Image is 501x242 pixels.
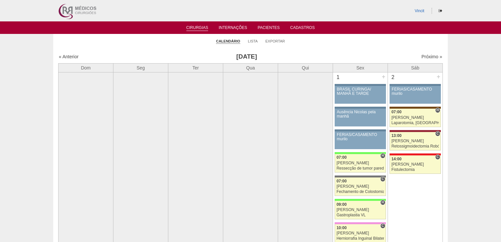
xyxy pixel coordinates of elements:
[337,179,347,183] span: 07:00
[335,131,386,149] a: FÉRIAS/CASAMENTO murilo
[388,63,443,72] th: Sáb
[258,25,280,32] a: Pacientes
[337,166,384,171] div: Ressecção de tumor parede abdominal pélvica
[335,84,386,86] div: Key: Aviso
[337,155,347,160] span: 07:00
[380,176,385,182] span: Consultório
[333,63,388,72] th: Sex
[248,39,258,43] a: Lista
[436,72,441,81] div: +
[381,72,386,81] div: +
[392,168,439,172] div: Fistulectomia
[151,52,343,62] h3: [DATE]
[335,154,386,173] a: H 07:00 [PERSON_NAME] Ressecção de tumor parede abdominal pélvica
[337,236,384,241] div: Herniorrafia Inguinal Bilateral
[337,133,384,141] div: FÉRIAS/CASAMENTO murilo
[390,109,441,127] a: H 07:00 [PERSON_NAME] Laparotomia, [GEOGRAPHIC_DATA], Drenagem, Bridas
[390,130,441,132] div: Key: Sírio Libanês
[168,63,223,72] th: Ter
[219,25,247,32] a: Internações
[216,39,240,44] a: Calendário
[335,199,386,201] div: Key: Brasil
[335,107,386,109] div: Key: Aviso
[392,116,439,120] div: [PERSON_NAME]
[333,72,343,82] div: 1
[380,153,385,158] span: Hospital
[59,63,113,72] th: Dom
[390,84,441,86] div: Key: Aviso
[388,72,398,82] div: 2
[337,226,347,230] span: 10:00
[435,154,440,160] span: Consultório
[392,121,439,125] div: Laparotomia, [GEOGRAPHIC_DATA], Drenagem, Bridas
[390,107,441,109] div: Key: Santa Joana
[392,87,439,96] div: FÉRIAS/CASAMENTO murilo
[278,63,333,72] th: Qui
[335,152,386,154] div: Key: Brasil
[113,63,168,72] th: Seg
[59,54,79,59] a: « Anterior
[421,54,442,59] a: Próximo »
[390,86,441,104] a: FÉRIAS/CASAMENTO murilo
[435,108,440,113] span: Hospital
[392,139,439,143] div: [PERSON_NAME]
[337,87,384,96] div: BRASIL CURINGA/ MANHÃ E TARDE
[415,9,424,13] a: Vincit
[337,110,384,119] div: Ausência Nicolas pela manhã
[392,110,402,114] span: 07:00
[186,25,208,31] a: Cirurgias
[390,153,441,155] div: Key: Assunção
[335,175,386,177] div: Key: Santa Catarina
[392,133,402,138] span: 13:00
[337,231,384,235] div: [PERSON_NAME]
[335,177,386,196] a: C 07:00 [PERSON_NAME] Fechamento de Colostomia ou Enterostomia
[337,208,384,212] div: [PERSON_NAME]
[337,184,384,189] div: [PERSON_NAME]
[392,162,439,167] div: [PERSON_NAME]
[335,109,386,126] a: Ausência Nicolas pela manhã
[439,9,442,13] i: Sair
[390,155,441,174] a: C 14:00 [PERSON_NAME] Fistulectomia
[337,161,384,165] div: [PERSON_NAME]
[337,213,384,217] div: Gastroplastia VL
[392,157,402,161] span: 14:00
[392,144,439,148] div: Retossigmoidectomia Robótica
[337,190,384,194] div: Fechamento de Colostomia ou Enterostomia
[223,63,278,72] th: Qua
[380,223,385,229] span: Consultório
[290,25,315,32] a: Cadastros
[335,201,386,219] a: H 09:00 [PERSON_NAME] Gastroplastia VL
[337,202,347,207] span: 09:00
[335,129,386,131] div: Key: Aviso
[265,39,285,43] a: Exportar
[335,222,386,224] div: Key: Albert Einstein
[335,86,386,104] a: BRASIL CURINGA/ MANHÃ E TARDE
[390,132,441,150] a: C 13:00 [PERSON_NAME] Retossigmoidectomia Robótica
[435,131,440,136] span: Consultório
[380,200,385,205] span: Hospital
